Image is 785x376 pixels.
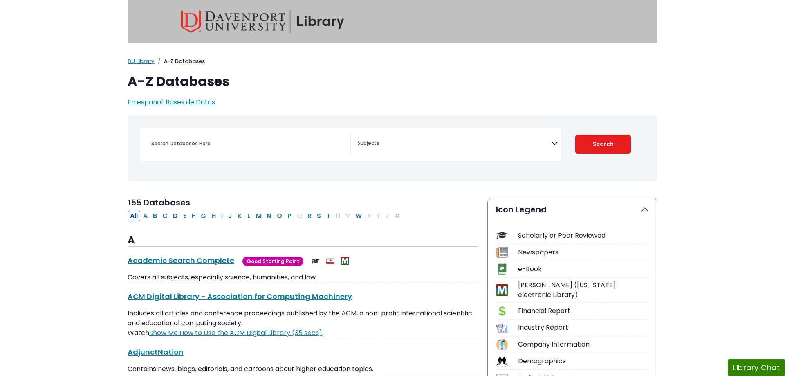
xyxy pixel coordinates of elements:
button: Library Chat [728,359,785,376]
a: En español: Bases de Datos [128,97,215,107]
div: Newspapers [518,248,649,257]
button: Filter Results I [219,211,225,221]
p: Includes all articles and conference proceedings published by the ACM, a non-profit international... [128,308,478,338]
h1: A-Z Databases [128,74,657,89]
p: Covers all subjects, especially science, humanities, and law. [128,272,478,282]
a: ACM Digital Library - Association for Computing Machinery [128,291,352,302]
a: Academic Search Complete [128,255,234,266]
img: Scholarly or Peer Reviewed [312,257,320,265]
button: Filter Results S [314,211,323,221]
div: Scholarly or Peer Reviewed [518,231,649,241]
button: Filter Results G [198,211,209,221]
button: Filter Results M [253,211,264,221]
img: Icon Demographics [496,356,507,367]
button: Filter Results W [353,211,364,221]
img: Icon Newspapers [496,247,507,258]
button: Filter Results R [305,211,314,221]
span: Good Starting Point [242,257,303,266]
nav: breadcrumb [128,57,657,65]
img: Icon Company Information [496,339,507,350]
div: [PERSON_NAME] ([US_STATE] electronic Library) [518,280,649,300]
h3: A [128,234,478,247]
button: Filter Results F [189,211,198,221]
button: Filter Results D [170,211,180,221]
div: Financial Report [518,306,649,316]
button: Filter Results E [181,211,189,221]
img: MeL (Michigan electronic Library) [341,257,349,265]
img: Icon MeL (Michigan electronic Library) [496,284,507,295]
img: Davenport University Library [181,10,344,33]
img: Icon Industry Report [496,322,507,333]
button: Filter Results O [274,211,285,221]
button: Filter Results J [226,211,235,221]
button: Filter Results N [265,211,274,221]
div: Alpha-list to filter by first letter of database name [128,211,404,220]
p: Contains news, blogs, editorials, and cartoons about higher education topics. [128,364,478,374]
textarea: Search [357,141,552,147]
div: e-Book [518,264,649,274]
div: Company Information [518,340,649,349]
img: Icon e-Book [496,263,507,275]
button: Filter Results L [245,211,253,221]
a: DU Library [128,57,155,65]
span: 155 Databases [128,197,190,208]
a: AdjunctNation [128,347,184,357]
button: Filter Results H [209,211,218,221]
button: Filter Results B [150,211,159,221]
button: Icon Legend [488,198,657,221]
button: Filter Results A [141,211,150,221]
img: Audio & Video [326,257,334,265]
a: Link opens in new window [149,328,322,338]
img: Icon Financial Report [496,306,507,317]
nav: Search filters [128,115,657,181]
button: Filter Results K [235,211,244,221]
li: A-Z Databases [155,57,205,65]
button: Filter Results P [285,211,294,221]
img: Icon Scholarly or Peer Reviewed [496,230,507,241]
button: Filter Results T [324,211,333,221]
button: All [128,211,140,221]
div: Demographics [518,356,649,366]
div: Industry Report [518,323,649,333]
button: Submit for Search Results [575,135,631,154]
button: Filter Results C [160,211,170,221]
input: Search database by title or keyword [146,137,350,149]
